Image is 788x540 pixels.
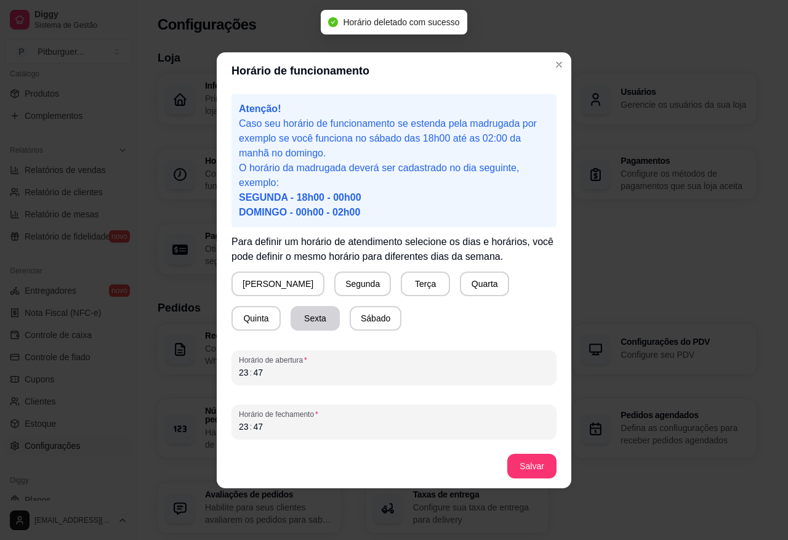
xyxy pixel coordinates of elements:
[239,207,360,217] span: DOMINGO - 00h00 - 02h00
[343,17,459,27] span: Horário deletado com sucesso
[238,366,250,379] div: hour,
[239,192,361,203] span: SEGUNDA - 18h00 - 00h00
[401,272,450,296] button: Terça
[249,421,254,433] div: :
[239,102,549,116] p: Atenção!
[238,421,250,433] div: hour,
[549,55,569,75] button: Close
[239,116,549,161] p: Caso seu horário de funcionamento se estenda pela madrugada por exemplo se você funciona no sábad...
[231,306,281,331] button: Quinta
[291,306,340,331] button: Sexta
[334,272,391,296] button: Segunda
[507,454,557,478] button: Salvar
[217,52,571,89] header: Horário de funcionamento
[460,272,509,296] button: Quarta
[252,421,264,433] div: minute,
[231,235,557,264] p: Para definir um horário de atendimento selecione os dias e horários, você pode definir o mesmo ho...
[231,272,324,296] button: [PERSON_NAME]
[249,366,254,379] div: :
[350,306,401,331] button: Sábado
[239,409,549,419] span: Horário de fechamento
[252,366,264,379] div: minute,
[328,17,338,27] span: check-circle
[239,161,549,220] p: O horário da madrugada deverá ser cadastrado no dia seguinte, exemplo:
[239,355,549,365] span: Horário de abertura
